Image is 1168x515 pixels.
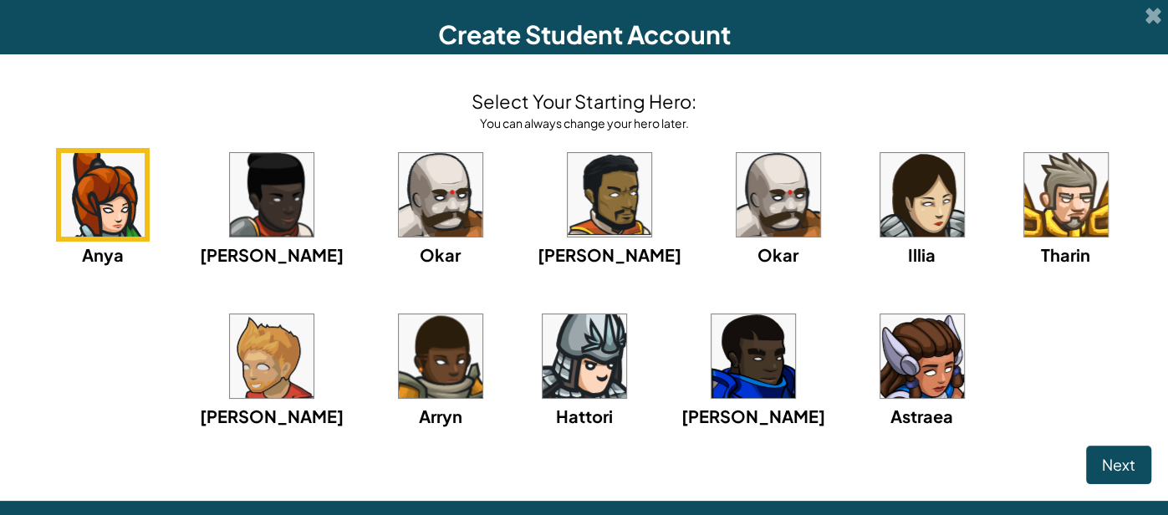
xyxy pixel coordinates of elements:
[1024,153,1108,237] img: portrait.png
[82,244,124,265] span: Anya
[538,244,681,265] span: [PERSON_NAME]
[200,405,344,426] span: [PERSON_NAME]
[568,153,651,237] img: portrait.png
[543,314,626,398] img: portrait.png
[419,405,462,426] span: Arryn
[908,244,936,265] span: Illia
[399,314,482,398] img: portrait.png
[230,153,314,237] img: portrait.png
[61,153,145,237] img: portrait.png
[200,244,344,265] span: [PERSON_NAME]
[472,115,696,131] div: You can always change your hero later.
[438,18,731,50] span: Create Student Account
[420,244,461,265] span: Okar
[1102,455,1135,474] span: Next
[757,244,798,265] span: Okar
[556,405,613,426] span: Hattori
[681,405,825,426] span: [PERSON_NAME]
[737,153,820,237] img: portrait.png
[1086,446,1151,484] button: Next
[712,314,795,398] img: portrait.png
[230,314,314,398] img: portrait.png
[472,88,696,115] h4: Select Your Starting Hero:
[880,153,964,237] img: portrait.png
[1041,244,1090,265] span: Tharin
[880,314,964,398] img: portrait.png
[890,405,953,426] span: Astraea
[399,153,482,237] img: portrait.png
